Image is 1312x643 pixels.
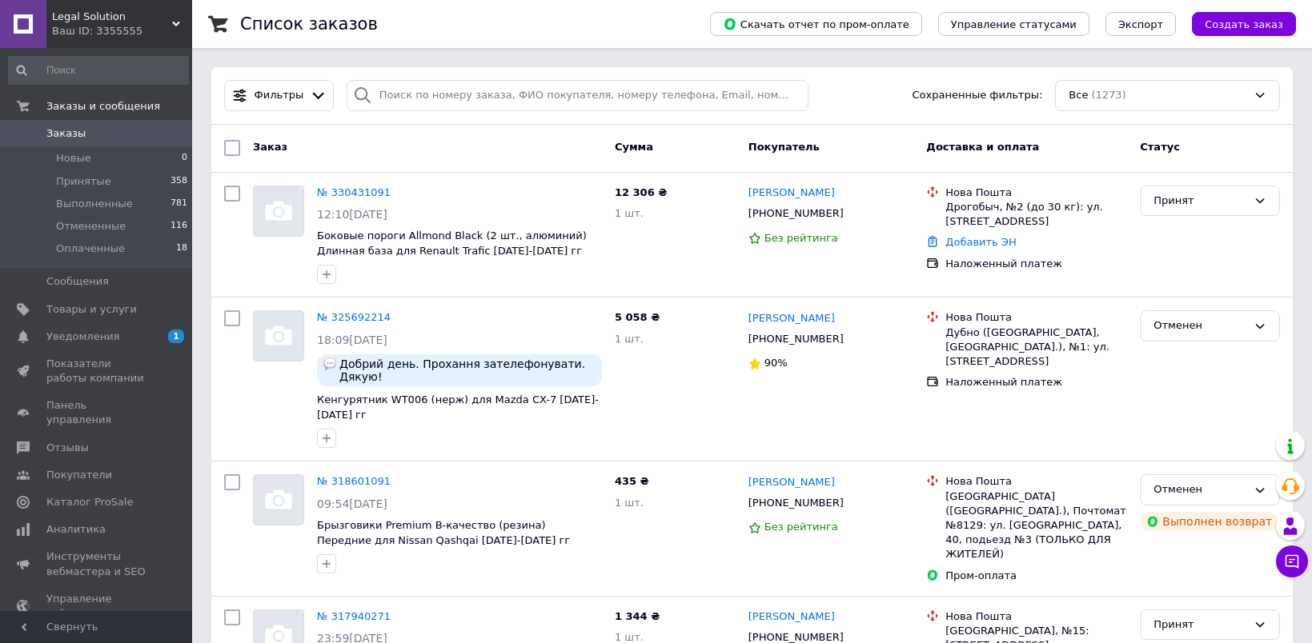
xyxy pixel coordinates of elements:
[56,174,111,189] span: Принятые
[317,311,391,323] a: № 325692214
[46,549,148,578] span: Инструменты вебмастера и SEO
[317,497,387,510] span: 09:54[DATE]
[46,398,148,427] span: Панель управления
[1105,12,1176,36] button: Экспорт
[710,12,922,36] button: Скачать отчет по пром-оплате
[317,393,599,421] a: Кенгурятник WT006 (нерж) для Mazda CX-7 [DATE]-[DATE] гг
[317,519,570,546] a: Брызговики Premium B-качество (резина) Передние для Nissan Qashqai [DATE]-[DATE] гг
[317,186,391,198] a: № 330431091
[926,141,1039,153] span: Доставка и оплата
[1140,141,1180,153] span: Статус
[168,329,184,343] span: 1
[615,141,653,153] span: Сумма
[171,219,187,234] span: 116
[176,242,187,256] span: 18
[745,203,847,224] div: [PHONE_NUMBER]
[1176,18,1296,30] a: Создать заказ
[56,151,91,166] span: Новые
[182,151,187,166] span: 0
[46,274,109,289] span: Сообщения
[46,329,119,344] span: Уведомления
[171,197,187,211] span: 781
[1140,512,1278,531] div: Выполнен возврат
[46,495,133,509] span: Каталог ProSale
[945,325,1127,369] div: Дубно ([GEOGRAPHIC_DATA], [GEOGRAPHIC_DATA].), №1: ул. [STREET_ADDRESS]
[764,357,788,369] span: 90%
[1154,193,1247,210] div: Принят
[1154,481,1247,498] div: Отменен
[254,475,303,525] img: Фото товару
[945,200,1127,229] div: Дрогобыч, №2 (до 30 кг): ул. [STREET_ADDRESS]
[171,174,187,189] span: 358
[951,18,1077,30] span: Управление статусами
[46,302,137,317] span: Товары и услуги
[253,186,304,237] a: Фото товару
[46,522,106,537] span: Аналитика
[317,230,587,257] a: Боковые пороги Allmond Black (2 шт., алюминий) Длинная база для Renault Trafic [DATE]-[DATE] гг
[254,186,303,236] img: Фото товару
[945,257,1127,271] div: Наложенный платеж
[52,24,192,38] div: Ваш ID: 3355555
[46,468,112,482] span: Покупатели
[240,14,378,34] h1: Список заказов
[46,126,86,141] span: Заказы
[945,186,1127,200] div: Нова Пошта
[945,236,1016,248] a: Добавить ЭН
[46,441,89,455] span: Отзывы
[615,333,644,345] span: 1 шт.
[748,141,820,153] span: Покупатель
[1091,89,1125,101] span: (1273)
[254,311,303,361] img: Фото товару
[52,10,172,24] span: Legal Solution
[615,497,644,509] span: 1 шт.
[615,610,660,622] span: 1 344 ₴
[317,333,387,346] span: 18:09[DATE]
[339,357,596,383] span: Добрий день. Прохання зателефонувати. Дякую!
[253,310,304,361] a: Фото товару
[748,475,835,490] a: [PERSON_NAME]
[1069,88,1088,103] span: Все
[1154,318,1247,334] div: Отменен
[748,609,835,625] a: [PERSON_NAME]
[1118,18,1163,30] span: Экспорт
[1192,12,1296,36] button: Создать заказ
[945,609,1127,624] div: Нова Пошта
[253,474,304,525] a: Фото товару
[46,99,160,114] span: Заказы и сообщения
[938,12,1089,36] button: Управление статусами
[748,311,835,326] a: [PERSON_NAME]
[615,631,644,643] span: 1 шт.
[347,80,808,111] input: Поиск по номеру заказа, ФИО покупателя, номеру телефона, Email, номеру накладной
[46,592,148,621] span: Управление сайтом
[317,208,387,221] span: 12:10[DATE]
[1154,617,1247,633] div: Принят
[255,88,304,103] span: Фильтры
[1205,18,1283,30] span: Создать заказ
[745,329,847,349] div: [PHONE_NUMBER]
[764,521,838,533] span: Без рейтинга
[913,88,1043,103] span: Сохраненные фильтры:
[253,141,287,153] span: Заказ
[748,186,835,201] a: [PERSON_NAME]
[945,474,1127,489] div: Нова Пошта
[56,219,126,234] span: Отмененные
[945,569,1127,583] div: Пром-оплата
[56,242,125,256] span: Оплаченные
[615,475,649,487] span: 435 ₴
[317,475,391,487] a: № 318601091
[46,357,148,385] span: Показатели работы компании
[945,489,1127,562] div: [GEOGRAPHIC_DATA] ([GEOGRAPHIC_DATA].), Почтомат №8129: ул. [GEOGRAPHIC_DATA], 40, подьезд №3 (ТО...
[945,375,1127,389] div: Наложенный платеж
[8,56,189,85] input: Поиск
[56,197,133,211] span: Выполненные
[615,186,667,198] span: 12 306 ₴
[615,207,644,219] span: 1 шт.
[723,17,909,31] span: Скачать отчет по пром-оплате
[317,610,391,622] a: № 317940271
[764,232,838,244] span: Без рейтинга
[945,310,1127,325] div: Нова Пошта
[615,311,660,323] span: 5 058 ₴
